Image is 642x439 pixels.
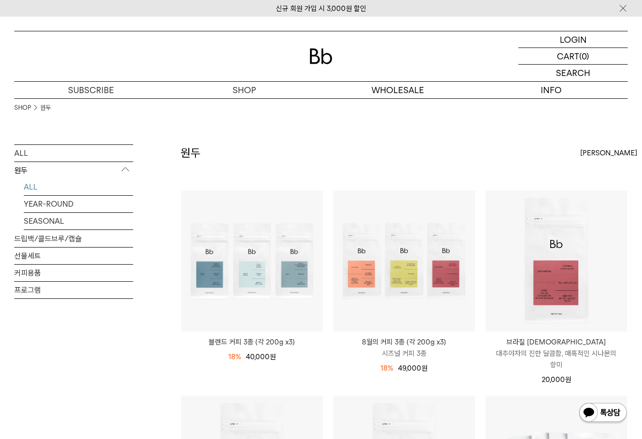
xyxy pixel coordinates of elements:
img: 8월의 커피 3종 (각 200g x3) [333,191,475,332]
a: 블렌드 커피 3종 (각 200g x3) [181,336,323,348]
p: SEARCH [556,65,590,81]
p: WHOLESALE [321,82,475,98]
a: SEASONAL [24,213,133,229]
a: 브라질 [DEMOGRAPHIC_DATA] 대추야자의 진한 달콤함, 매혹적인 시나몬의 향미 [486,336,627,371]
a: 선물세트 [14,248,133,264]
p: 시즈널 커피 3종 [333,348,475,359]
a: 커피용품 [14,265,133,281]
img: 브라질 사맘바이아 [486,191,627,332]
span: 40,000 [246,353,276,361]
img: 로고 [310,48,332,64]
a: SHOP [168,82,321,98]
a: YEAR-ROUND [24,196,133,212]
span: 원 [565,375,571,384]
a: 8월의 커피 3종 (각 200g x3) 시즈널 커피 3종 [333,336,475,359]
img: 카카오톡 채널 1:1 채팅 버튼 [578,402,628,425]
p: (0) [579,48,589,64]
div: 18% [228,351,241,363]
p: INFO [475,82,628,98]
div: 18% [380,363,393,374]
h2: 원두 [181,145,201,161]
span: 원 [421,364,428,372]
a: SHOP [14,103,31,113]
a: SUBSCRIBE [14,82,168,98]
span: 49,000 [398,364,428,372]
p: 8월의 커피 3종 (각 200g x3) [333,336,475,348]
p: 대추야자의 진한 달콤함, 매혹적인 시나몬의 향미 [486,348,627,371]
span: 20,000 [542,375,571,384]
a: 원두 [40,103,51,113]
p: 원두 [14,162,133,179]
img: 블렌드 커피 3종 (각 200g x3) [181,191,323,332]
a: ALL [14,145,133,162]
a: 프로그램 [14,282,133,298]
span: 원 [270,353,276,361]
a: ALL [24,179,133,195]
a: 신규 회원 가입 시 3,000원 할인 [276,4,366,13]
p: CART [557,48,579,64]
span: [PERSON_NAME] [580,147,637,159]
p: 브라질 [DEMOGRAPHIC_DATA] [486,336,627,348]
a: LOGIN [518,31,628,48]
a: 드립백/콜드브루/캡슐 [14,230,133,247]
a: CART (0) [518,48,628,65]
p: LOGIN [560,31,587,48]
